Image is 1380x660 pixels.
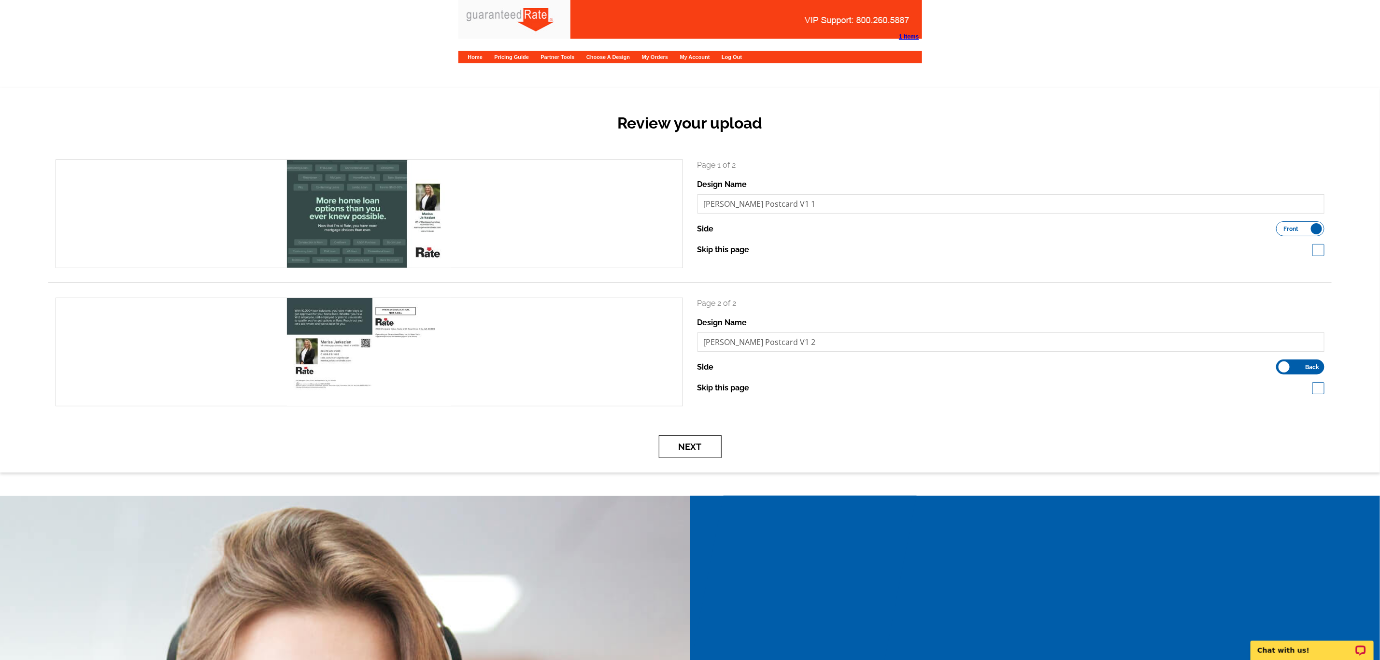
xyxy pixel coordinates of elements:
[48,114,1332,132] h2: Review your upload
[697,317,747,329] label: Design Name
[1284,227,1299,231] span: Front
[697,159,1325,171] p: Page 1 of 2
[697,179,747,190] label: Design Name
[697,382,750,394] label: Skip this page
[541,54,574,60] a: Partner Tools
[697,194,1325,214] input: File Name
[659,435,722,458] button: Next
[680,54,710,60] a: My Account
[899,33,919,40] strong: 1 Items
[586,54,630,60] a: Choose A Design
[722,54,742,60] a: Log Out
[642,54,668,60] a: My Orders
[1244,630,1380,660] iframe: LiveChat chat widget
[697,223,714,235] label: Side
[697,298,1325,309] p: Page 2 of 2
[1305,365,1319,370] span: Back
[697,244,750,256] label: Skip this page
[697,361,714,373] label: Side
[495,54,529,60] a: Pricing Guide
[468,54,483,60] a: Home
[697,332,1325,352] input: File Name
